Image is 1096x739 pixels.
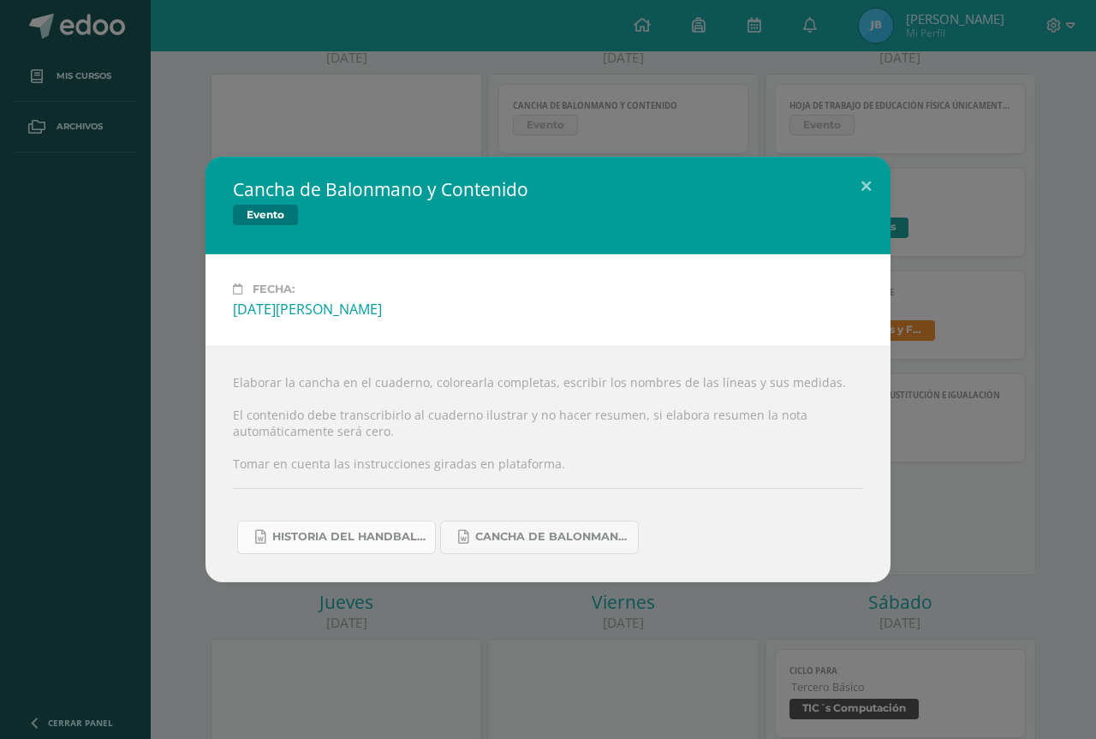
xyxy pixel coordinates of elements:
span: Evento [233,205,298,225]
button: Close (Esc) [842,157,890,215]
div: [DATE][PERSON_NAME] [233,300,863,319]
span: Historia del handball.docx [272,530,426,544]
a: Historia del handball.docx [237,521,436,554]
a: Cancha de Balonmano.docx [440,521,639,554]
div: Elaborar la cancha en el cuaderno, colorearla completas, escribir los nombres de las líneas y sus... [205,346,890,581]
h2: Cancha de Balonmano y Contenido [233,177,528,201]
span: Fecha: [253,283,295,295]
span: Cancha de Balonmano.docx [475,530,629,544]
